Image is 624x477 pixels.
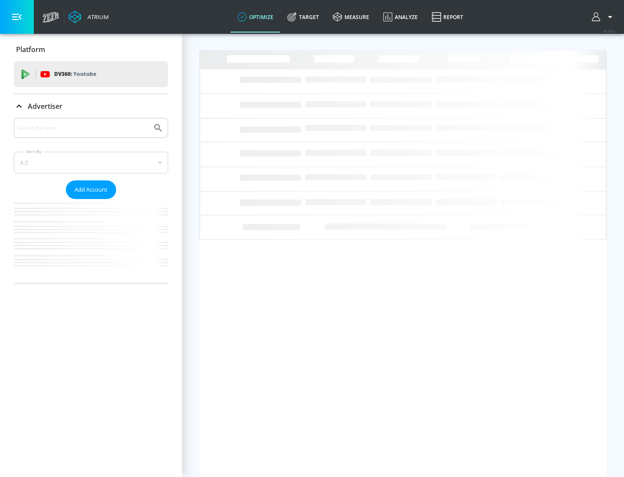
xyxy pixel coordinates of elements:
a: Atrium [68,10,109,23]
nav: list of Advertiser [14,199,168,283]
a: optimize [231,1,280,33]
a: Analyze [376,1,425,33]
button: Add Account [66,180,116,199]
div: Advertiser [14,94,168,118]
span: v 4.28.0 [603,29,615,33]
div: Advertiser [14,118,168,283]
p: Youtube [73,69,96,78]
div: DV360: Youtube [14,61,168,87]
div: Atrium [84,13,109,21]
input: Search by name [17,122,149,134]
a: measure [326,1,376,33]
a: Target [280,1,326,33]
div: A-Z [14,152,168,173]
p: Advertiser [28,101,62,111]
p: Platform [16,45,45,54]
p: DV360: [54,69,96,79]
a: Report [425,1,470,33]
span: Add Account [75,185,107,195]
div: Platform [14,37,168,62]
label: Sort By [25,149,43,154]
